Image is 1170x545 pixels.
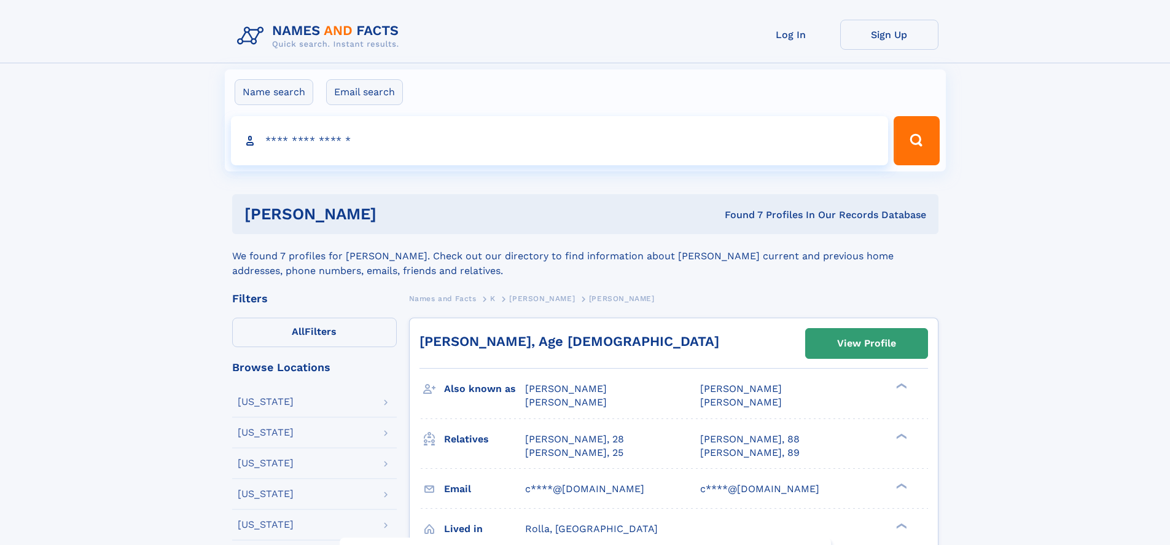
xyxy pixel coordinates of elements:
[525,523,658,535] span: Rolla, [GEOGRAPHIC_DATA]
[700,446,800,460] a: [PERSON_NAME], 89
[700,433,800,446] a: [PERSON_NAME], 88
[444,378,525,399] h3: Also known as
[238,428,294,437] div: [US_STATE]
[550,208,926,222] div: Found 7 Profiles In Our Records Database
[742,20,840,50] a: Log In
[525,396,607,408] span: [PERSON_NAME]
[525,433,624,446] a: [PERSON_NAME], 28
[589,294,655,303] span: [PERSON_NAME]
[232,20,409,53] img: Logo Names and Facts
[893,522,908,530] div: ❯
[231,116,889,165] input: search input
[700,396,782,408] span: [PERSON_NAME]
[419,334,719,349] a: [PERSON_NAME], Age [DEMOGRAPHIC_DATA]
[232,293,397,304] div: Filters
[509,294,575,303] span: [PERSON_NAME]
[409,291,477,306] a: Names and Facts
[444,429,525,450] h3: Relatives
[232,318,397,347] label: Filters
[490,291,496,306] a: K
[893,432,908,440] div: ❯
[235,79,313,105] label: Name search
[700,383,782,394] span: [PERSON_NAME]
[525,383,607,394] span: [PERSON_NAME]
[894,116,939,165] button: Search Button
[326,79,403,105] label: Email search
[444,479,525,500] h3: Email
[525,446,623,460] a: [PERSON_NAME], 25
[444,519,525,539] h3: Lived in
[509,291,575,306] a: [PERSON_NAME]
[840,20,938,50] a: Sign Up
[837,329,896,358] div: View Profile
[244,206,551,222] h1: [PERSON_NAME]
[893,382,908,390] div: ❯
[232,234,938,278] div: We found 7 profiles for [PERSON_NAME]. Check out our directory to find information about [PERSON_...
[490,294,496,303] span: K
[806,329,927,358] a: View Profile
[893,482,908,490] div: ❯
[238,520,294,530] div: [US_STATE]
[238,458,294,468] div: [US_STATE]
[292,326,305,337] span: All
[238,489,294,499] div: [US_STATE]
[238,397,294,407] div: [US_STATE]
[232,362,397,373] div: Browse Locations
